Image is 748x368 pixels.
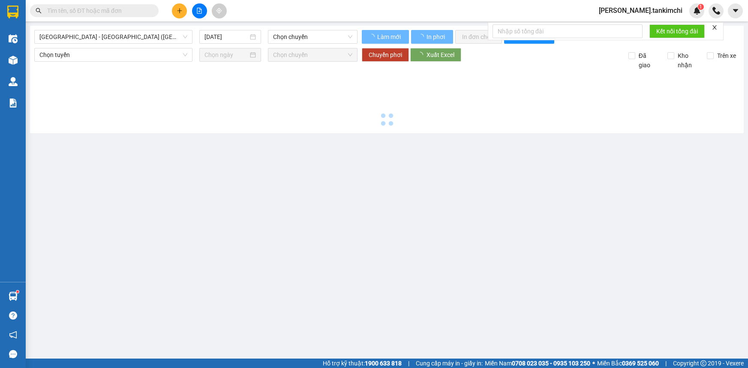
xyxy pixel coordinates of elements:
span: Miền Nam [485,359,590,368]
button: aim [212,3,227,18]
span: ⚪️ [592,362,595,365]
button: plus [172,3,187,18]
img: warehouse-icon [9,34,18,43]
span: message [9,350,17,358]
span: Đã giao [635,51,661,70]
button: In phơi [411,30,453,44]
sup: 1 [698,4,704,10]
span: copyright [700,360,706,366]
button: file-add [192,3,207,18]
span: Miền Bắc [597,359,659,368]
span: Hỗ trợ kỹ thuật: [323,359,402,368]
input: Tìm tên, số ĐT hoặc mã đơn [47,6,148,15]
span: Cung cấp máy in - giấy in: [416,359,483,368]
button: Chuyển phơi [362,48,409,62]
img: icon-new-feature [693,7,701,15]
input: Nhập số tổng đài [493,24,643,38]
span: notification [9,331,17,339]
span: Chọn tuyến [39,48,187,61]
span: search [36,8,42,14]
span: close [712,24,718,30]
span: Đà Nẵng - Hà Nội (Hàng) [39,30,187,43]
span: Kho nhận [674,51,700,70]
span: question-circle [9,311,17,320]
span: Chọn chuyến [273,48,352,61]
sup: 1 [16,290,19,293]
input: 12/10/2025 [204,32,248,42]
input: Chọn ngày [204,50,248,60]
span: [PERSON_NAME].tankimchi [592,5,689,16]
span: Chọn chuyến [273,30,352,43]
strong: 0708 023 035 - 0935 103 250 [512,360,590,367]
img: phone-icon [712,7,720,15]
span: caret-down [732,7,739,15]
img: warehouse-icon [9,56,18,65]
img: logo-vxr [7,6,18,18]
button: caret-down [728,3,743,18]
span: 1 [699,4,702,10]
span: loading [369,34,376,40]
button: Kết nối tổng đài [649,24,705,38]
span: Trên xe [714,51,739,60]
strong: 1900 633 818 [365,360,402,367]
span: loading [418,34,425,40]
span: Kết nối tổng đài [656,27,698,36]
img: warehouse-icon [9,77,18,86]
img: solution-icon [9,99,18,108]
button: In đơn chọn [455,30,502,44]
button: Xuất Excel [410,48,461,62]
span: aim [216,8,222,14]
span: | [408,359,409,368]
button: Làm mới [362,30,409,44]
span: file-add [196,8,202,14]
span: | [665,359,667,368]
span: Làm mới [377,32,402,42]
img: warehouse-icon [9,292,18,301]
strong: 0369 525 060 [622,360,659,367]
span: plus [177,8,183,14]
span: In phơi [427,32,446,42]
